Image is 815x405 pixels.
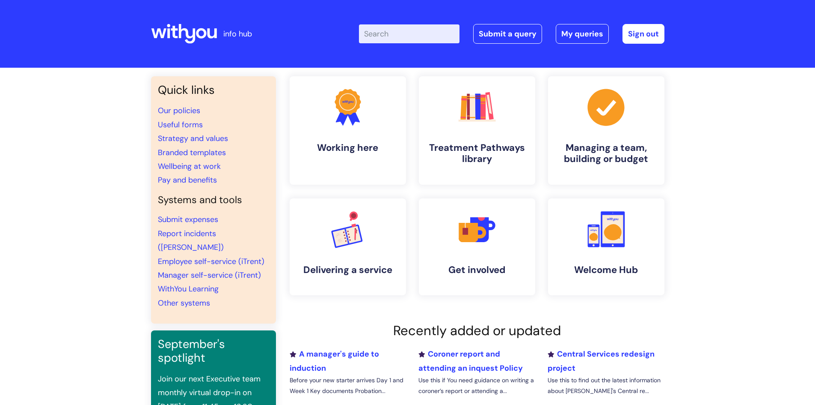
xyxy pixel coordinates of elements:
[158,337,269,365] h3: September's spotlight
[555,142,658,165] h4: Managing a team, building or budget
[290,349,379,373] a: A manager's guide to induction
[158,214,218,225] a: Submit expenses
[158,284,219,294] a: WithYou Learning
[158,194,269,206] h4: Systems and tools
[418,349,523,373] a: Coroner report and attending an inquest Policy
[290,323,664,339] h2: Recently added or updated
[158,105,200,116] a: Our policies
[290,375,406,396] p: Before your new starter arrives Day 1 and Week 1 Key documents Probation...
[158,228,224,252] a: Report incidents ([PERSON_NAME])
[419,76,535,185] a: Treatment Pathways library
[548,349,655,373] a: Central Services redesign project
[556,24,609,44] a: My queries
[158,270,261,280] a: Manager self-service (iTrent)
[296,264,399,276] h4: Delivering a service
[158,256,264,267] a: Employee self-service (iTrent)
[158,83,269,97] h3: Quick links
[158,161,221,171] a: Wellbeing at work
[158,120,203,130] a: Useful forms
[158,147,226,158] a: Branded templates
[548,76,664,185] a: Managing a team, building or budget
[426,264,528,276] h4: Get involved
[548,198,664,295] a: Welcome Hub
[359,24,664,44] div: | -
[158,133,228,144] a: Strategy and values
[223,27,252,41] p: info hub
[426,142,528,165] h4: Treatment Pathways library
[158,175,217,185] a: Pay and benefits
[473,24,542,44] a: Submit a query
[548,375,664,396] p: Use this to find out the latest information about [PERSON_NAME]'s Central re...
[290,76,406,185] a: Working here
[158,298,210,308] a: Other systems
[296,142,399,153] h4: Working here
[418,375,535,396] p: Use this if You need guidance on writing a coroner’s report or attending a...
[555,264,658,276] h4: Welcome Hub
[622,24,664,44] a: Sign out
[290,198,406,295] a: Delivering a service
[359,24,459,43] input: Search
[419,198,535,295] a: Get involved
